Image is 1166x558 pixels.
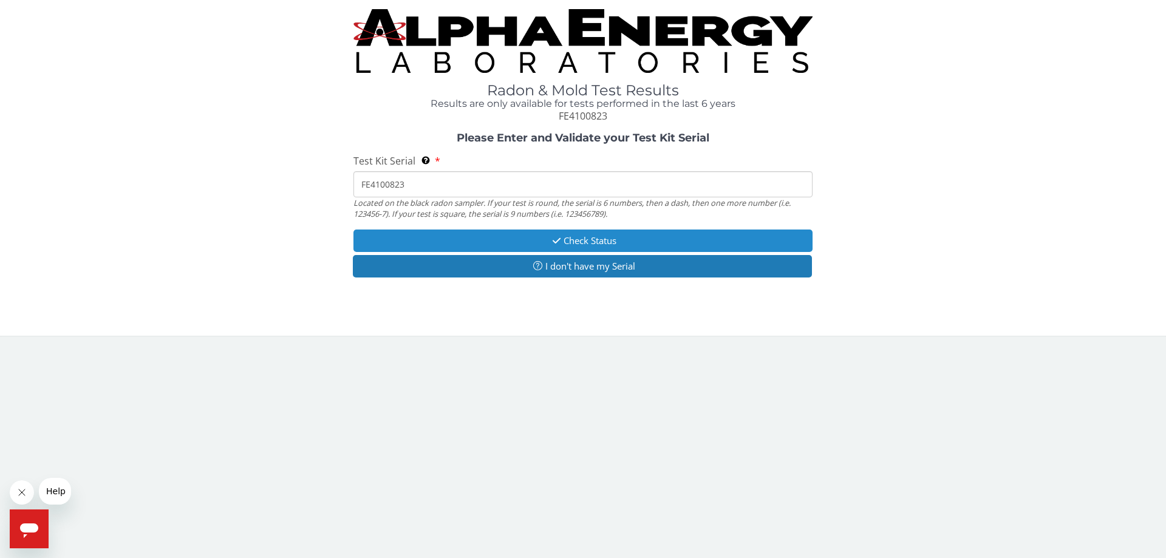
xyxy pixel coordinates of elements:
h1: Radon & Mold Test Results [353,83,813,98]
iframe: Button to launch messaging window [10,509,49,548]
iframe: Message from company [39,478,71,505]
span: FE4100823 [559,109,607,123]
strong: Please Enter and Validate your Test Kit Serial [457,131,709,145]
span: Test Kit Serial [353,154,415,168]
button: Check Status [353,230,813,252]
div: Located on the black radon sampler. If your test is round, the serial is 6 numbers, then a dash, ... [353,197,813,220]
button: I don't have my Serial [353,255,812,277]
iframe: Close message [10,480,34,505]
h4: Results are only available for tests performed in the last 6 years [353,98,813,109]
img: TightCrop.jpg [353,9,813,73]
